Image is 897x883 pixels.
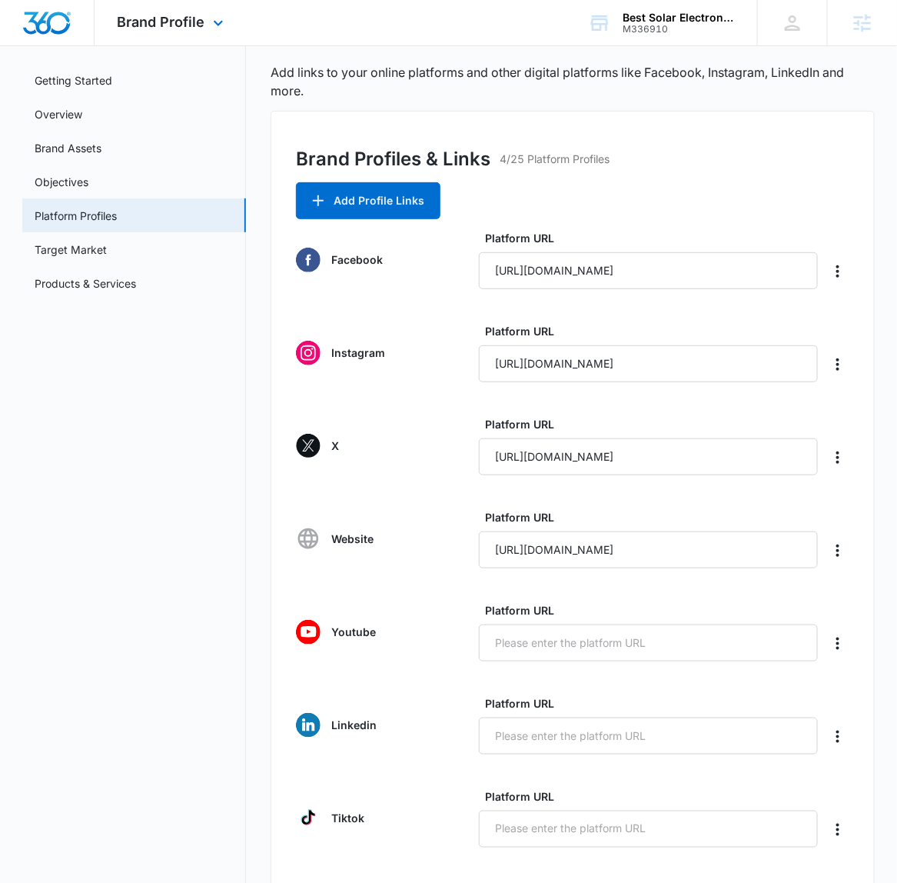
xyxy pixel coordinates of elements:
p: Facebook [331,252,383,268]
p: Linkedin [331,717,377,733]
label: Platform URL [485,602,823,618]
a: Products & Services [35,275,136,292]
input: Please enter the platform URL [479,811,817,848]
div: Domain Overview [58,91,138,101]
input: Please enter the platform URL [479,345,817,382]
button: Delete [827,631,849,656]
img: website_grey.svg [25,40,37,52]
p: Add links to your online platforms and other digital platforms like Facebook, Instagram, LinkedIn... [271,63,875,100]
a: Brand Assets [35,140,101,156]
label: Platform URL [485,695,823,711]
input: Please enter the platform URL [479,531,817,568]
div: Domain: [DOMAIN_NAME] [40,40,169,52]
a: Platform Profiles [35,208,117,224]
div: account name [623,12,735,24]
img: tab_keywords_by_traffic_grey.svg [153,89,165,102]
button: Delete [827,538,849,563]
p: Tiktok [331,810,364,826]
a: Objectives [35,174,88,190]
button: Delete [827,725,849,749]
a: Overview [35,106,82,122]
button: Delete [827,352,849,377]
label: Platform URL [485,323,823,339]
h3: Brand Profiles & Links [296,145,490,173]
p: 4/25 Platform Profiles [500,151,610,167]
p: X [331,438,339,454]
input: Please enter the platform URL [479,718,817,755]
span: Brand Profile [118,14,205,30]
div: account id [623,24,735,35]
p: Website [331,531,374,547]
input: Please enter the platform URL [479,625,817,661]
label: Platform URL [485,788,823,805]
label: Platform URL [485,509,823,525]
button: Delete [827,445,849,470]
a: Target Market [35,242,107,258]
div: v 4.0.25 [43,25,75,37]
p: Youtube [331,624,376,640]
img: tab_domain_overview_orange.svg [42,89,54,102]
div: Keywords by Traffic [170,91,259,101]
input: Please enter the platform URL [479,438,817,475]
input: Please enter the platform URL [479,252,817,289]
label: Platform URL [485,416,823,432]
button: Delete [827,818,849,842]
p: Instagram [331,345,385,361]
button: Add Profile Links [296,182,440,219]
img: logo_orange.svg [25,25,37,37]
a: Getting Started [35,72,112,88]
label: Platform URL [485,230,823,246]
button: Delete [827,259,849,284]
